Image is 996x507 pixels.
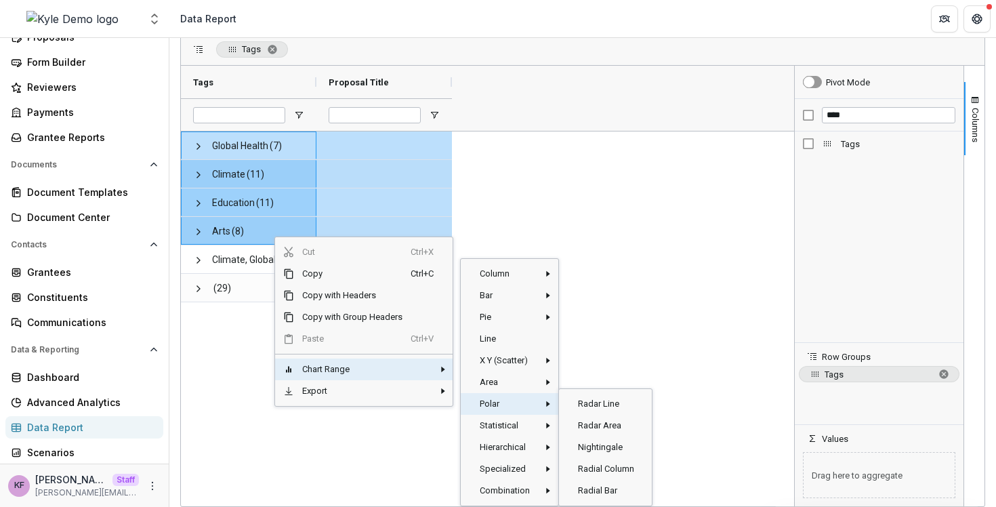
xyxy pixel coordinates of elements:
span: Tags [193,77,213,87]
span: Ctrl+X [411,241,438,263]
span: Statistical [472,415,539,437]
span: Copy with Group Headers [294,306,411,328]
span: Proposal Title [329,77,389,87]
span: Radar Area‎ [570,415,644,437]
a: Communications [5,311,163,333]
span: Copy [294,263,411,285]
button: Open Data & Reporting [5,339,163,361]
span: Specialized [472,458,539,480]
p: [PERSON_NAME][EMAIL_ADDRESS][DOMAIN_NAME] [35,487,139,499]
p: Staff [112,474,139,486]
span: Bar [472,285,539,306]
span: Tags [841,139,955,149]
input: Tags Filter Input [193,107,285,123]
span: Copy with Headers [294,285,411,306]
span: Ctrl+C [411,263,438,285]
span: Contacts [11,240,144,249]
button: Open entity switcher [145,5,164,33]
button: Open Contacts [5,234,163,256]
span: Values [822,434,848,444]
div: Grantees [27,265,152,279]
button: Open Documents [5,154,163,176]
div: Tags Column [795,136,963,152]
button: Open Filter Menu [429,110,440,121]
span: Ctrl+V [411,328,438,350]
span: Combination [472,480,539,502]
div: Kyle Ford [14,481,24,490]
span: Columns [970,108,980,142]
img: Kyle Demo logo [26,11,119,27]
span: Drag here to aggregate [803,452,955,498]
span: Climate [212,161,245,188]
span: Radar Line‎ [570,393,644,415]
span: (29) [213,275,231,302]
nav: breadcrumb [175,9,242,28]
span: Export [294,380,411,402]
span: Arts [212,218,230,245]
a: Payments [5,101,163,123]
span: Radial Column‎ [570,458,644,480]
a: Document Center [5,206,163,228]
span: (7) [270,132,282,160]
span: Climate, Global Health [212,246,291,274]
button: Get Help [963,5,991,33]
div: Grantee Reports [27,130,152,144]
span: Documents [11,160,144,169]
div: Document Templates [27,185,152,199]
div: Context Menu [274,237,453,407]
span: Row Groups [822,352,871,362]
div: SubMenu [460,258,559,506]
span: Nightingale‎ [570,437,644,458]
span: Tags [242,44,261,54]
span: Global Health [212,132,268,160]
div: Payments [27,105,152,119]
div: Row Groups [795,362,963,424]
span: Tags. Press ENTER to sort. Press DELETE to remove [799,366,959,382]
span: Radial Bar‎ [570,480,644,502]
div: Column List 1 Columns [795,136,963,152]
div: SubMenu [558,388,652,506]
a: Reviewers [5,76,163,98]
span: Cut [294,241,411,263]
div: Reviewers [27,80,152,94]
div: Values [795,444,963,506]
span: (11) [247,161,264,188]
span: Data & Reporting [11,345,144,354]
div: Constituents [27,290,152,304]
button: Open Filter Menu [293,110,304,121]
a: Advanced Analytics [5,391,163,413]
div: Communications [27,315,152,329]
span: Area [472,371,539,393]
a: Grantees [5,261,163,283]
a: Grantee Reports [5,126,163,148]
span: Chart Range [294,359,411,380]
div: Dashboard [27,370,152,384]
p: [PERSON_NAME] [35,472,107,487]
a: Document Templates [5,181,163,203]
span: Tags. Press ENTER to sort. Press DELETE to remove [216,41,288,58]
span: (8) [232,218,244,245]
input: Proposal Title Filter Input [329,107,421,123]
div: Scenarios [27,445,152,460]
input: Filter Columns Input [822,107,955,123]
span: Pie [472,306,539,328]
a: Form Builder [5,51,163,73]
a: Data Report [5,416,163,439]
span: Polar [472,393,539,415]
div: Data Report [180,12,236,26]
button: More [144,478,161,494]
span: Line‎ [472,328,539,350]
span: (11) [256,189,274,217]
span: Hierarchical [472,437,539,458]
div: Form Builder [27,55,152,69]
span: Tags [825,369,932,380]
div: Data Report [27,420,152,434]
span: Education [212,189,255,217]
a: Scenarios [5,441,163,464]
div: Advanced Analytics [27,395,152,409]
div: Document Center [27,210,152,224]
a: Dashboard [5,366,163,388]
div: Pivot Mode [826,77,870,87]
span: Paste [294,328,411,350]
span: X Y (Scatter) [472,350,539,371]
